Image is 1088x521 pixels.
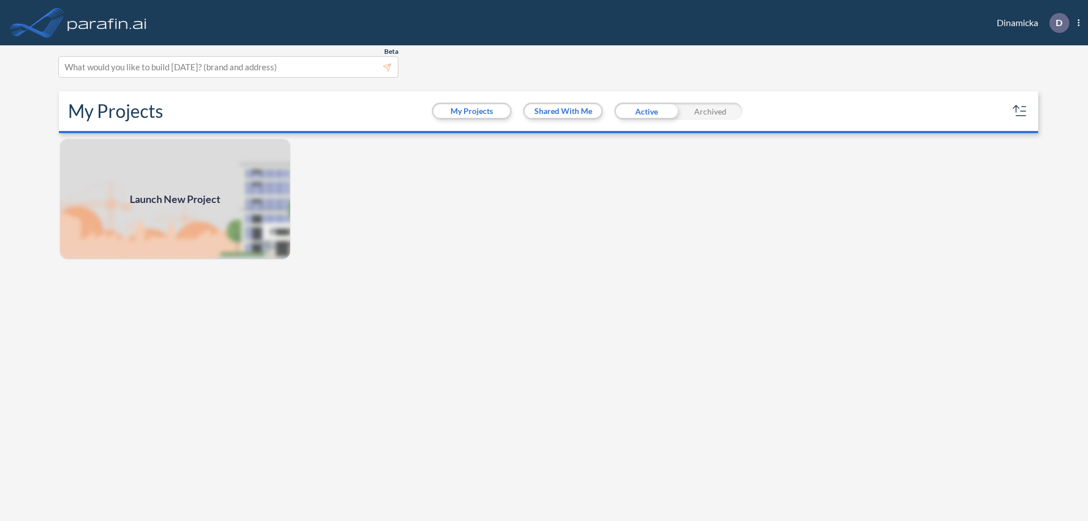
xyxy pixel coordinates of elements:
[614,103,678,120] div: Active
[433,104,510,118] button: My Projects
[65,11,149,34] img: logo
[980,13,1079,33] div: Dinamicka
[525,104,601,118] button: Shared With Me
[678,103,742,120] div: Archived
[1011,102,1029,120] button: sort
[384,47,398,56] span: Beta
[59,138,291,260] img: add
[1056,18,1062,28] p: D
[130,192,220,207] span: Launch New Project
[59,138,291,260] a: Launch New Project
[68,100,163,122] h2: My Projects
